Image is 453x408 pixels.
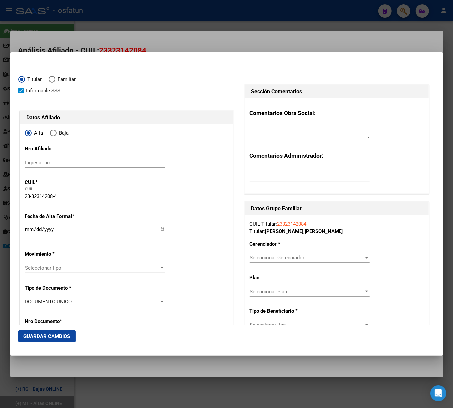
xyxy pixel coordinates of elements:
[250,151,424,160] h3: Comentarios Administrador:
[277,221,307,227] a: 23323142084
[27,114,227,122] h1: Datos Afiliado
[18,330,76,342] button: Guardar Cambios
[25,250,86,258] p: Movimiento *
[250,274,302,282] p: Plan
[25,76,42,83] span: Titular
[250,255,364,261] span: Seleccionar Gerenciador
[25,131,76,137] mat-radio-group: Elija una opción
[25,213,86,220] p: Fecha de Alta Formal
[265,228,343,234] strong: [PERSON_NAME] [PERSON_NAME]
[250,109,424,117] h3: Comentarios Obra Social:
[25,145,86,153] p: Nro Afiliado
[25,318,86,325] p: Nro Documento
[25,284,86,292] p: Tipo de Documento *
[25,265,159,271] span: Seleccionar tipo
[18,78,83,84] mat-radio-group: Elija una opción
[26,87,61,95] span: Informable SSS
[25,299,72,305] span: DOCUMENTO UNICO
[430,385,446,401] div: Open Intercom Messenger
[251,88,422,96] h1: Sección Comentarios
[250,322,364,328] span: Seleccionar tipo
[57,129,69,137] span: Baja
[25,179,86,186] p: CUIL
[304,228,305,234] span: ,
[250,220,424,235] div: CUIL Titular: Titular:
[251,205,422,213] h1: Datos Grupo Familiar
[32,129,43,137] span: Alta
[250,307,302,315] p: Tipo de Beneficiario *
[250,289,364,295] span: Seleccionar Plan
[250,240,302,248] p: Gerenciador *
[55,76,76,83] span: Familiar
[24,333,70,339] span: Guardar Cambios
